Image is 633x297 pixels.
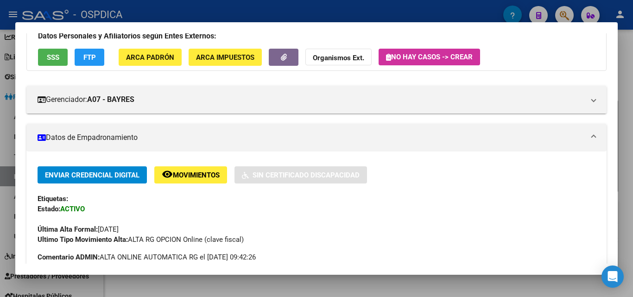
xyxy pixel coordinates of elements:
mat-icon: remove_red_eye [162,169,173,180]
strong: A07 - BAYRES [87,94,134,105]
strong: Ultimo Tipo Movimiento Alta: [38,235,128,244]
span: [DATE] [38,225,119,234]
button: FTP [75,49,104,66]
span: SSS [47,53,59,62]
mat-panel-title: Datos de Empadronamiento [38,132,584,143]
h3: Datos Personales y Afiliatorios según Entes Externos: [38,31,595,42]
strong: Estado: [38,205,60,213]
mat-expansion-panel-header: Gerenciador:A07 - BAYRES [26,86,607,114]
span: ALTA ONLINE AUTOMATICA RG el [DATE] 09:42:26 [38,252,256,262]
button: Movimientos [154,166,227,183]
span: ARCA Impuestos [196,53,254,62]
span: No hay casos -> Crear [386,53,473,61]
span: Enviar Credencial Digital [45,171,139,179]
button: Sin Certificado Discapacidad [234,166,367,183]
strong: ACTIVO [60,205,85,213]
button: SSS [38,49,68,66]
mat-panel-title: Gerenciador: [38,94,584,105]
strong: Comentario ADMIN: [38,253,100,261]
div: Open Intercom Messenger [601,265,624,288]
mat-expansion-panel-header: Datos de Empadronamiento [26,124,607,152]
button: Organismos Ext. [305,49,372,66]
button: ARCA Impuestos [189,49,262,66]
span: FTP [83,53,96,62]
span: ARCA Padrón [126,53,174,62]
span: ALTA RG OPCION Online (clave fiscal) [38,235,244,244]
button: No hay casos -> Crear [379,49,480,65]
button: ARCA Padrón [119,49,182,66]
button: Enviar Credencial Digital [38,166,147,183]
span: Sin Certificado Discapacidad [253,171,360,179]
span: Movimientos [173,171,220,179]
strong: Etiquetas: [38,195,68,203]
strong: Organismos Ext. [313,54,364,62]
strong: Última Alta Formal: [38,225,98,234]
